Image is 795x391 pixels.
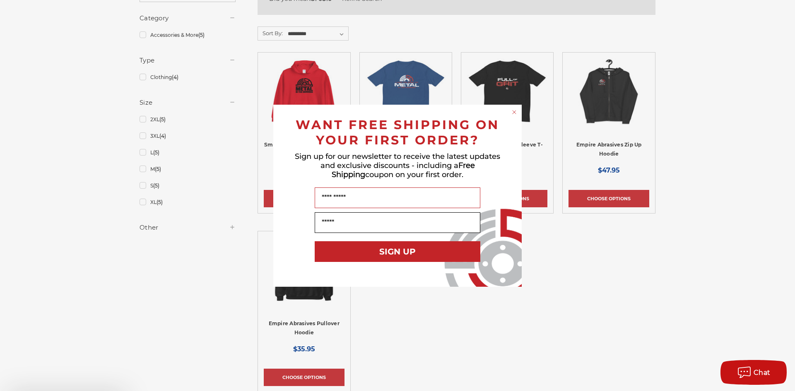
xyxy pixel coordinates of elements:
[754,369,771,377] span: Chat
[332,161,475,179] span: Free Shipping
[720,360,787,385] button: Chat
[295,152,500,179] span: Sign up for our newsletter to receive the latest updates and exclusive discounts - including a co...
[296,117,499,148] span: WANT FREE SHIPPING ON YOUR FIRST ORDER?
[315,241,480,262] button: SIGN UP
[510,108,518,116] button: Close dialog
